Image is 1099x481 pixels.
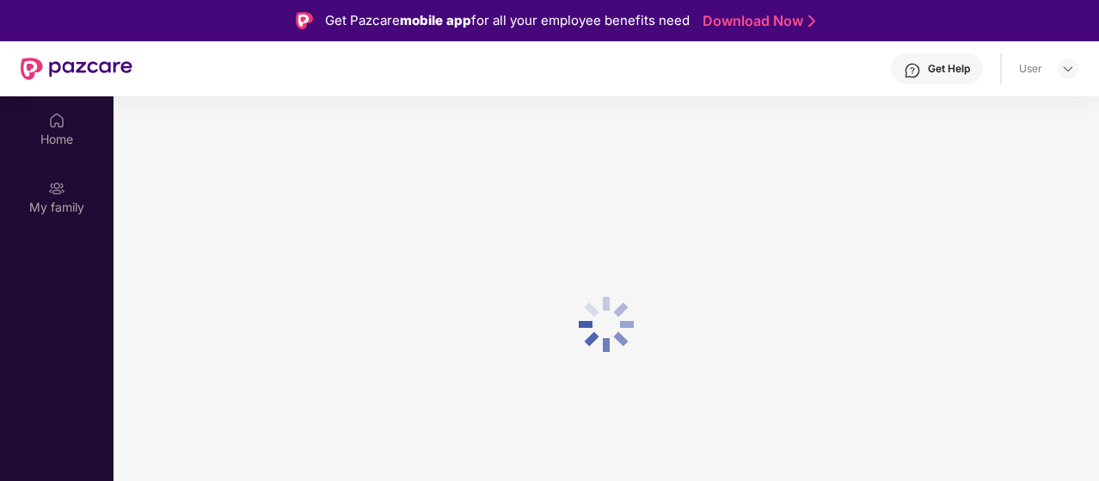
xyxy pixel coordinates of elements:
[400,12,471,28] strong: mobile app
[1019,62,1042,76] div: User
[904,62,921,79] img: svg+xml;base64,PHN2ZyBpZD0iSGVscC0zMngzMiIgeG1sbnM9Imh0dHA6Ly93d3cudzMub3JnLzIwMDAvc3ZnIiB3aWR0aD...
[1061,62,1075,76] img: svg+xml;base64,PHN2ZyBpZD0iRHJvcGRvd24tMzJ4MzIiIHhtbG5zPSJodHRwOi8vd3d3LnczLm9yZy8yMDAwL3N2ZyIgd2...
[703,12,810,30] a: Download Now
[928,62,970,76] div: Get Help
[48,180,65,197] img: svg+xml;base64,PHN2ZyB3aWR0aD0iMjAiIGhlaWdodD0iMjAiIHZpZXdCb3g9IjAgMCAyMCAyMCIgZmlsbD0ibm9uZSIgeG...
[48,112,65,129] img: svg+xml;base64,PHN2ZyBpZD0iSG9tZSIgeG1sbnM9Imh0dHA6Ly93d3cudzMub3JnLzIwMDAvc3ZnIiB3aWR0aD0iMjAiIG...
[808,12,815,30] img: Stroke
[21,58,132,80] img: New Pazcare Logo
[325,10,690,31] div: Get Pazcare for all your employee benefits need
[296,12,313,29] img: Logo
